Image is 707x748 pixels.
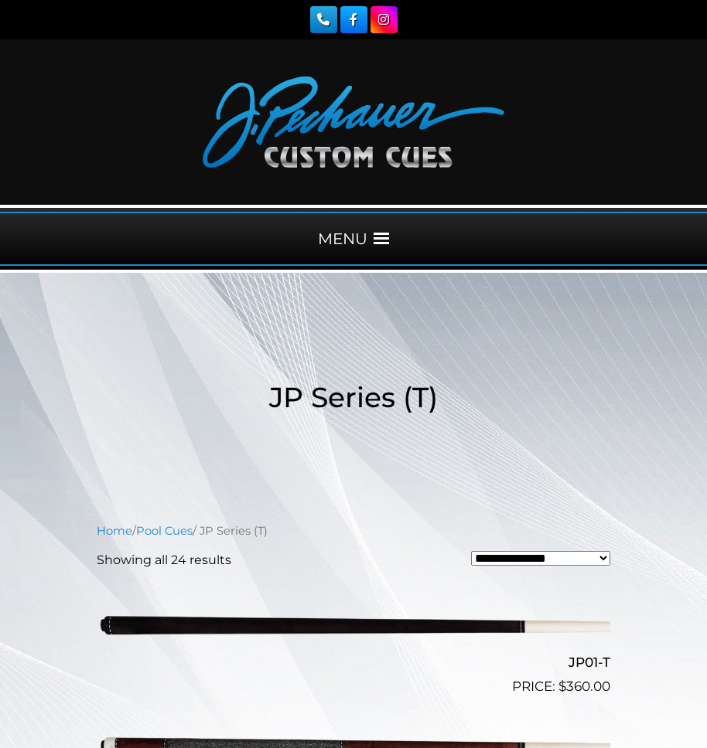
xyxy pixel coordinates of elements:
[471,551,610,566] select: Shop order
[558,678,610,694] bdi: 360.00
[269,380,438,414] span: JP Series (T)
[203,76,504,168] img: Pechauer Custom Cues
[97,522,610,539] nav: Breadcrumb
[97,551,231,569] p: Showing all 24 results
[97,524,132,538] a: Home
[97,582,610,667] img: JP01-T
[558,678,566,694] span: $
[136,524,193,538] a: Pool Cues
[97,582,610,696] a: JP01-T $360.00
